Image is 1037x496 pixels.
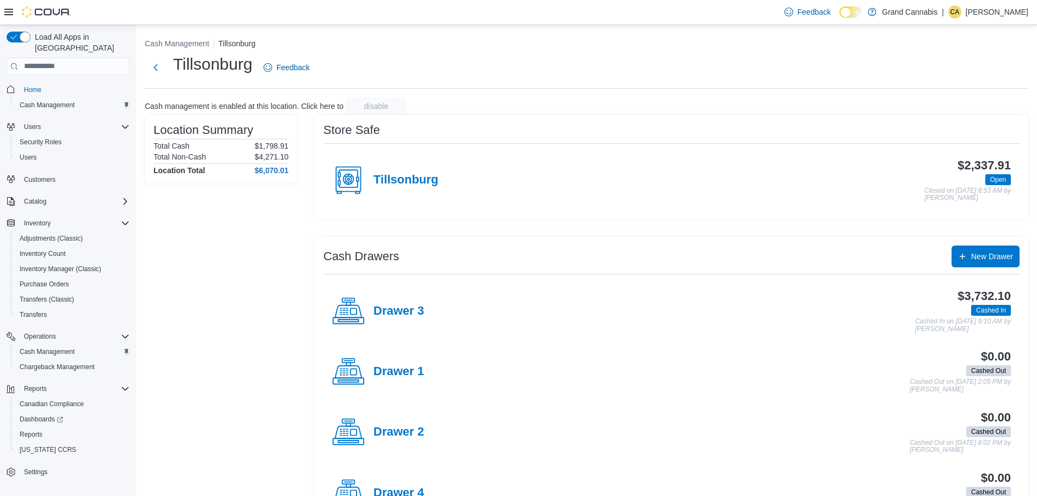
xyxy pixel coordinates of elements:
a: Feedback [780,1,835,23]
button: Inventory [20,217,55,230]
button: Operations [2,329,134,344]
button: Customers [2,172,134,187]
span: Transfers (Classic) [20,295,74,304]
a: Inventory Count [15,247,70,260]
span: Cash Management [15,99,130,112]
span: Home [20,83,130,96]
span: Transfers (Classic) [15,293,130,306]
span: disable [364,101,388,112]
span: Canadian Compliance [15,397,130,411]
p: Closed on [DATE] 8:53 AM by [PERSON_NAME] [924,187,1011,202]
button: Cash Management [145,39,209,48]
span: Inventory Manager (Classic) [20,265,101,273]
span: [US_STATE] CCRS [20,445,76,454]
nav: An example of EuiBreadcrumbs [145,38,1028,51]
button: Home [2,82,134,97]
a: Adjustments (Classic) [15,232,87,245]
div: Christine Atack [948,5,961,19]
span: Reports [15,428,130,441]
button: Settings [2,464,134,480]
span: Purchase Orders [15,278,130,291]
span: Reports [20,430,42,439]
span: Adjustments (Classic) [20,234,83,243]
a: Inventory Manager (Classic) [15,262,106,275]
span: Inventory [20,217,130,230]
input: Dark Mode [839,7,862,18]
span: Open [990,175,1006,185]
span: Settings [20,465,130,479]
span: Transfers [15,308,130,321]
span: Users [20,120,130,133]
h4: Drawer 1 [373,365,424,379]
a: [US_STATE] CCRS [15,443,81,456]
span: Dark Mode [839,18,840,19]
button: Canadian Compliance [11,396,134,412]
span: Home [24,85,41,94]
p: Cashed Out on [DATE] 8:02 PM by [PERSON_NAME] [910,439,1011,454]
button: Inventory Manager (Classic) [11,261,134,277]
p: | [942,5,944,19]
a: Cash Management [15,99,79,112]
span: Load All Apps in [GEOGRAPHIC_DATA] [30,32,130,53]
span: Customers [24,175,56,184]
span: Chargeback Management [15,360,130,373]
button: Cash Management [11,97,134,113]
button: Adjustments (Classic) [11,231,134,246]
span: CA [950,5,960,19]
h4: Drawer 3 [373,304,424,319]
span: Feedback [277,62,310,73]
h4: $6,070.01 [255,166,289,175]
p: Cashed Out on [DATE] 2:05 PM by [PERSON_NAME] [910,378,1011,393]
button: Reports [11,427,134,442]
span: Cashed In [976,305,1006,315]
span: Operations [20,330,130,343]
button: Users [11,150,134,165]
span: Cashed Out [971,427,1006,437]
p: $4,271.10 [255,152,289,161]
button: Catalog [20,195,51,208]
button: Tillsonburg [218,39,255,48]
a: Feedback [259,57,314,78]
p: Grand Cannabis [882,5,937,19]
a: Users [15,151,41,164]
button: Reports [20,382,51,395]
a: Transfers (Classic) [15,293,78,306]
span: Security Roles [15,136,130,149]
span: Cash Management [20,101,75,109]
span: Cashed In [971,305,1011,316]
span: Settings [24,468,47,476]
button: Transfers [11,307,134,322]
button: Operations [20,330,60,343]
span: Washington CCRS [15,443,130,456]
a: Transfers [15,308,51,321]
h3: Store Safe [323,124,380,137]
span: Open [985,174,1011,185]
button: Reports [2,381,134,396]
h3: Cash Drawers [323,250,399,263]
button: [US_STATE] CCRS [11,442,134,457]
span: Security Roles [20,138,62,146]
span: Transfers [20,310,47,319]
span: Cashed Out [971,366,1006,376]
button: Users [20,120,45,133]
p: Cashed In on [DATE] 9:10 AM by [PERSON_NAME] [915,318,1011,333]
a: Dashboards [15,413,68,426]
span: Cash Management [20,347,75,356]
button: Chargeback Management [11,359,134,375]
h3: $3,732.10 [958,290,1011,303]
span: Canadian Compliance [20,400,84,408]
h6: Total Non-Cash [154,152,206,161]
span: Catalog [20,195,130,208]
button: Inventory Count [11,246,134,261]
a: Dashboards [11,412,134,427]
span: Inventory Count [15,247,130,260]
button: Next [145,57,167,78]
span: Customers [20,173,130,186]
button: Catalog [2,194,134,209]
h3: Location Summary [154,124,253,137]
span: Dashboards [20,415,63,424]
span: New Drawer [971,251,1013,262]
span: Cash Management [15,345,130,358]
span: Purchase Orders [20,280,69,289]
a: Reports [15,428,47,441]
